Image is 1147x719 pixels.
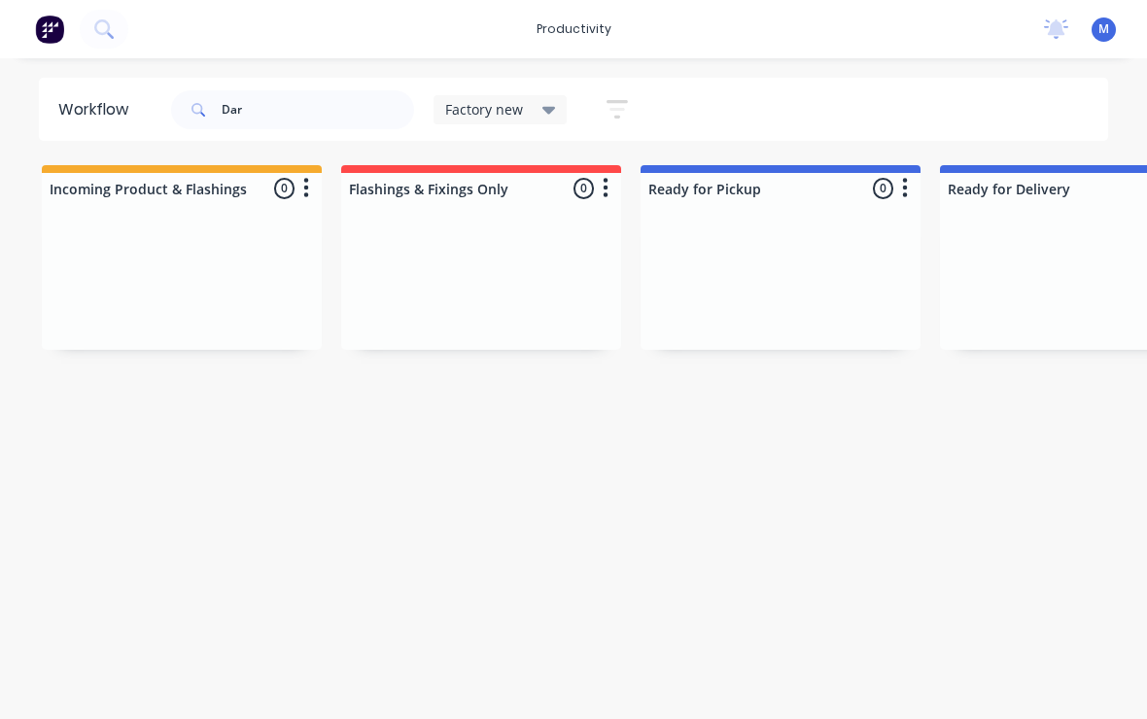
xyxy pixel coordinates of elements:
input: Search for orders... [222,90,414,129]
div: Workflow [58,98,138,121]
span: Factory new [445,99,523,120]
span: M [1098,20,1109,38]
img: Factory [35,15,64,44]
div: productivity [527,15,621,44]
